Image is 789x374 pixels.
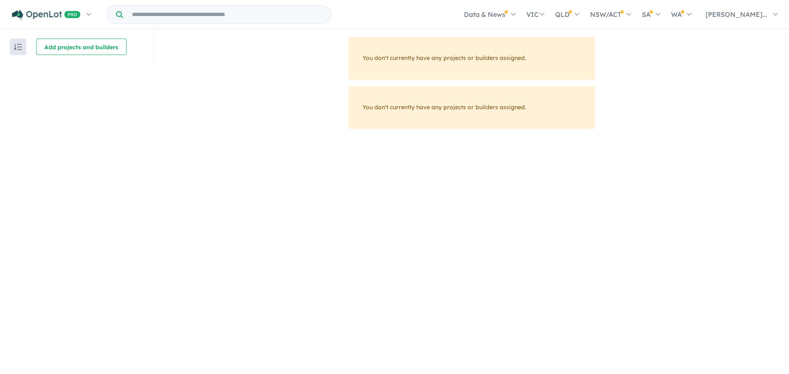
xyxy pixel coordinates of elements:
input: Try estate name, suburb, builder or developer [125,6,330,23]
div: You don't currently have any projects or builders assigned. [348,86,595,129]
span: [PERSON_NAME]... [706,10,767,18]
img: Openlot PRO Logo White [12,10,81,20]
button: Add projects and builders [36,39,127,55]
img: sort.svg [14,44,22,50]
div: You don't currently have any projects or builders assigned. [348,37,595,80]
